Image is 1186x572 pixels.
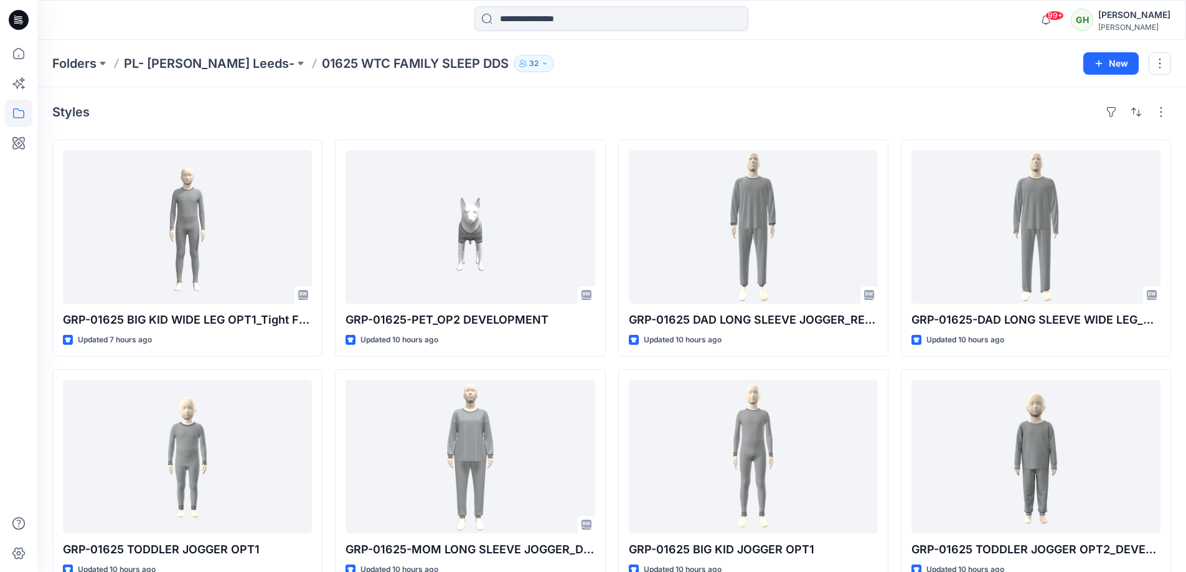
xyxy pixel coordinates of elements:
[911,311,1160,329] p: GRP-01625-DAD LONG SLEEVE WIDE LEG_DEVELOPMENT
[124,55,294,72] a: PL- [PERSON_NAME] Leeds-
[322,55,509,72] p: 01625 WTC FAMILY SLEEP DDS
[63,380,312,533] a: GRP-01625 TODDLER JOGGER OPT1
[1045,11,1064,21] span: 99+
[911,541,1160,558] p: GRP-01625 TODDLER JOGGER OPT2_DEVELOPMENT
[360,334,438,347] p: Updated 10 hours ago
[78,334,152,347] p: Updated 7 hours ago
[529,57,539,70] p: 32
[52,55,96,72] a: Folders
[1098,7,1170,22] div: [PERSON_NAME]
[629,311,878,329] p: GRP-01625 DAD LONG SLEEVE JOGGER_REV2
[1071,9,1093,31] div: GH
[52,105,90,120] h4: Styles
[629,541,878,558] p: GRP-01625 BIG KID JOGGER OPT1
[911,150,1160,304] a: GRP-01625-DAD LONG SLEEVE WIDE LEG_DEVELOPMENT
[63,311,312,329] p: GRP-01625 BIG KID WIDE LEG OPT1_Tight Fit_DEVELOPMENT
[911,380,1160,533] a: GRP-01625 TODDLER JOGGER OPT2_DEVELOPMENT
[1098,22,1170,32] div: [PERSON_NAME]
[346,311,595,329] p: GRP-01625-PET_OP2 DEVELOPMENT
[629,380,878,533] a: GRP-01625 BIG KID JOGGER OPT1
[926,334,1004,347] p: Updated 10 hours ago
[346,541,595,558] p: GRP-01625-MOM LONG SLEEVE JOGGER_DEV_REV2
[63,541,312,558] p: GRP-01625 TODDLER JOGGER OPT1
[514,55,554,72] button: 32
[63,150,312,304] a: GRP-01625 BIG KID WIDE LEG OPT1_Tight Fit_DEVELOPMENT
[346,150,595,304] a: GRP-01625-PET_OP2 DEVELOPMENT
[629,150,878,304] a: GRP-01625 DAD LONG SLEEVE JOGGER_REV2
[644,334,722,347] p: Updated 10 hours ago
[1083,52,1139,75] button: New
[346,380,595,533] a: GRP-01625-MOM LONG SLEEVE JOGGER_DEV_REV2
